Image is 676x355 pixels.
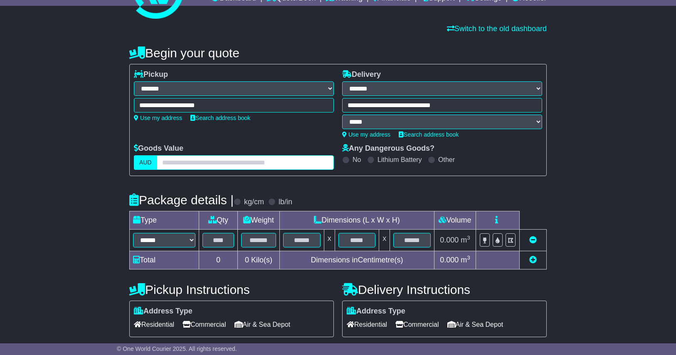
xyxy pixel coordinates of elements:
[134,144,183,153] label: Goods Value
[342,283,547,296] h4: Delivery Instructions
[529,256,537,264] a: Add new item
[440,256,459,264] span: 0.000
[130,251,199,269] td: Total
[190,115,250,121] a: Search address book
[379,230,390,251] td: x
[279,251,434,269] td: Dimensions in Centimetre(s)
[134,70,168,79] label: Pickup
[342,144,434,153] label: Any Dangerous Goods?
[238,211,280,230] td: Weight
[529,236,537,244] a: Remove this item
[434,211,476,230] td: Volume
[461,236,470,244] span: m
[134,155,157,170] label: AUD
[234,318,291,331] span: Air & Sea Depot
[347,318,387,331] span: Residential
[130,211,199,230] td: Type
[347,307,405,316] label: Address Type
[244,198,264,207] label: kg/cm
[129,46,547,60] h4: Begin your quote
[199,211,238,230] td: Qty
[279,211,434,230] td: Dimensions (L x W x H)
[467,255,470,261] sup: 3
[134,115,182,121] a: Use my address
[438,156,455,164] label: Other
[342,70,381,79] label: Delivery
[447,318,503,331] span: Air & Sea Depot
[342,131,390,138] a: Use my address
[134,318,174,331] span: Residential
[183,318,226,331] span: Commercial
[467,235,470,241] sup: 3
[117,345,237,352] span: © One World Courier 2025. All rights reserved.
[324,230,335,251] td: x
[399,131,459,138] a: Search address book
[134,307,192,316] label: Address Type
[440,236,459,244] span: 0.000
[279,198,292,207] label: lb/in
[245,256,249,264] span: 0
[395,318,439,331] span: Commercial
[461,256,470,264] span: m
[377,156,422,164] label: Lithium Battery
[238,251,280,269] td: Kilo(s)
[447,24,547,33] a: Switch to the old dashboard
[199,251,238,269] td: 0
[353,156,361,164] label: No
[129,283,334,296] h4: Pickup Instructions
[129,193,234,207] h4: Package details |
